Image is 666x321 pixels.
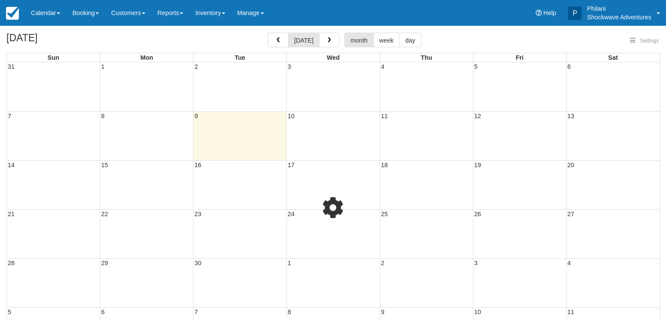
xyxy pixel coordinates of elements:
[373,33,400,47] button: week
[516,54,523,61] span: Fri
[567,260,572,266] span: 4
[587,4,651,13] p: Philani
[100,113,105,119] span: 8
[567,309,575,315] span: 11
[640,38,659,44] span: Settings
[380,162,389,168] span: 18
[193,260,202,266] span: 30
[7,211,15,217] span: 21
[193,162,202,168] span: 16
[567,162,575,168] span: 20
[193,309,199,315] span: 7
[587,13,651,21] p: Shockwave Adventures
[380,63,385,70] span: 4
[6,33,115,49] h2: [DATE]
[536,10,542,16] i: Help
[608,54,618,61] span: Sat
[287,63,292,70] span: 3
[7,63,15,70] span: 31
[473,162,482,168] span: 19
[473,63,479,70] span: 5
[100,63,105,70] span: 1
[380,309,385,315] span: 9
[344,33,374,47] button: month
[193,113,199,119] span: 9
[473,309,482,315] span: 10
[6,7,19,20] img: checkfront-main-nav-mini-logo.png
[288,33,319,47] button: [DATE]
[287,260,292,266] span: 1
[625,35,664,47] button: Settings
[421,54,432,61] span: Thu
[567,113,575,119] span: 13
[235,54,246,61] span: Tue
[380,260,385,266] span: 2
[100,309,105,315] span: 6
[100,260,109,266] span: 29
[567,211,575,217] span: 27
[100,162,109,168] span: 15
[327,54,340,61] span: Wed
[380,211,389,217] span: 25
[100,211,109,217] span: 22
[473,211,482,217] span: 26
[193,63,199,70] span: 2
[140,54,153,61] span: Mon
[399,33,421,47] button: day
[7,113,12,119] span: 7
[473,260,479,266] span: 3
[287,113,295,119] span: 10
[473,113,482,119] span: 12
[287,162,295,168] span: 17
[193,211,202,217] span: 23
[7,309,12,315] span: 5
[7,260,15,266] span: 28
[48,54,59,61] span: Sun
[7,162,15,168] span: 14
[380,113,389,119] span: 11
[543,9,556,16] span: Help
[567,63,572,70] span: 6
[287,309,292,315] span: 8
[568,6,582,20] div: P
[287,211,295,217] span: 24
